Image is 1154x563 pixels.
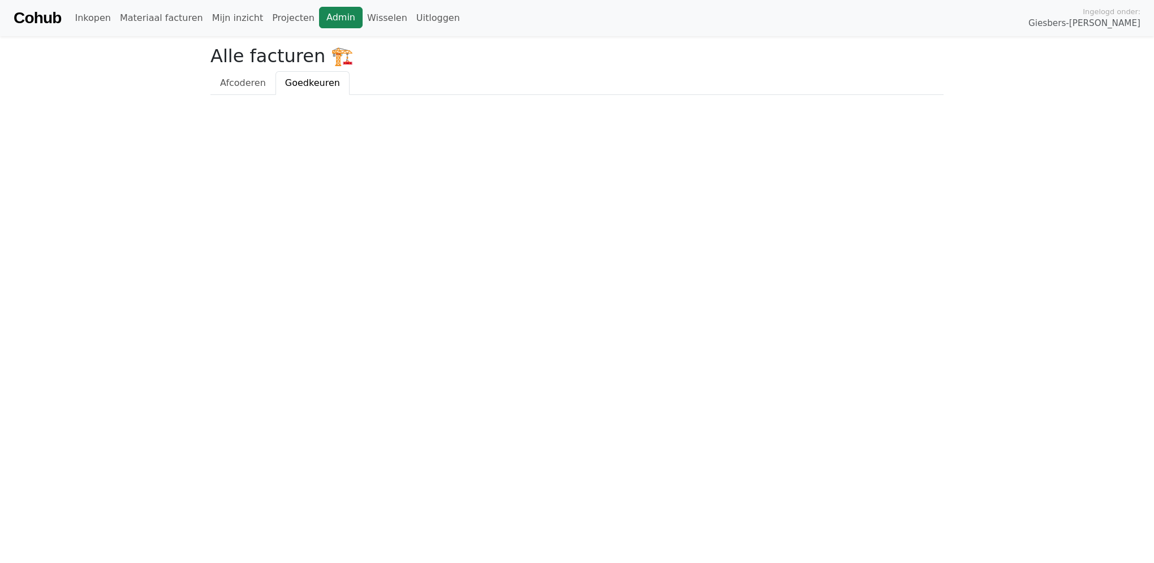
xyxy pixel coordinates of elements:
a: Materiaal facturen [115,7,208,29]
a: Mijn inzicht [208,7,268,29]
a: Projecten [268,7,319,29]
a: Cohub [14,5,61,32]
a: Wisselen [363,7,412,29]
h2: Alle facturen 🏗️ [210,45,944,67]
span: Afcoderen [220,77,266,88]
a: Afcoderen [210,71,275,95]
span: Goedkeuren [285,77,340,88]
a: Inkopen [70,7,115,29]
a: Goedkeuren [275,71,350,95]
span: Ingelogd onder: [1083,6,1140,17]
a: Admin [319,7,363,28]
a: Uitloggen [412,7,464,29]
span: Giesbers-[PERSON_NAME] [1028,17,1140,30]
